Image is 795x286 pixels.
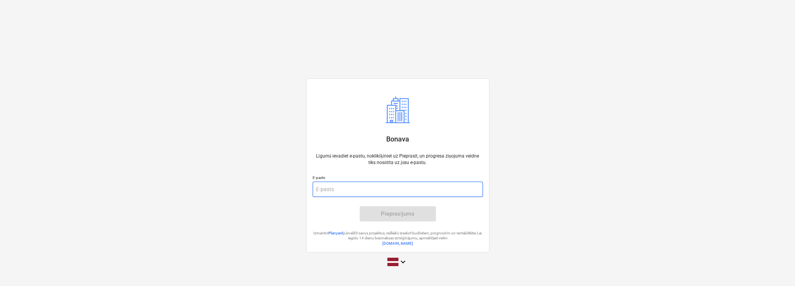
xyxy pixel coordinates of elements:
[313,231,483,241] p: Izmantot pārvaldīt savus projektus, reāllaikā izsekot budžetam, prognozēm un rentabilitātei. Lai ...
[313,182,483,197] input: E-pasts
[382,241,413,245] a: [DOMAIN_NAME]
[313,135,483,144] p: Bonava
[313,153,483,166] p: Līgumā ievadiet e-pastu, noklikšķiniet uz Pieprasīt, un progresa ziņojuma veidne tiks nosūtīta uz...
[329,231,343,235] a: Planyard
[398,257,408,266] i: keyboard_arrow_down
[313,175,483,182] p: E-pasts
